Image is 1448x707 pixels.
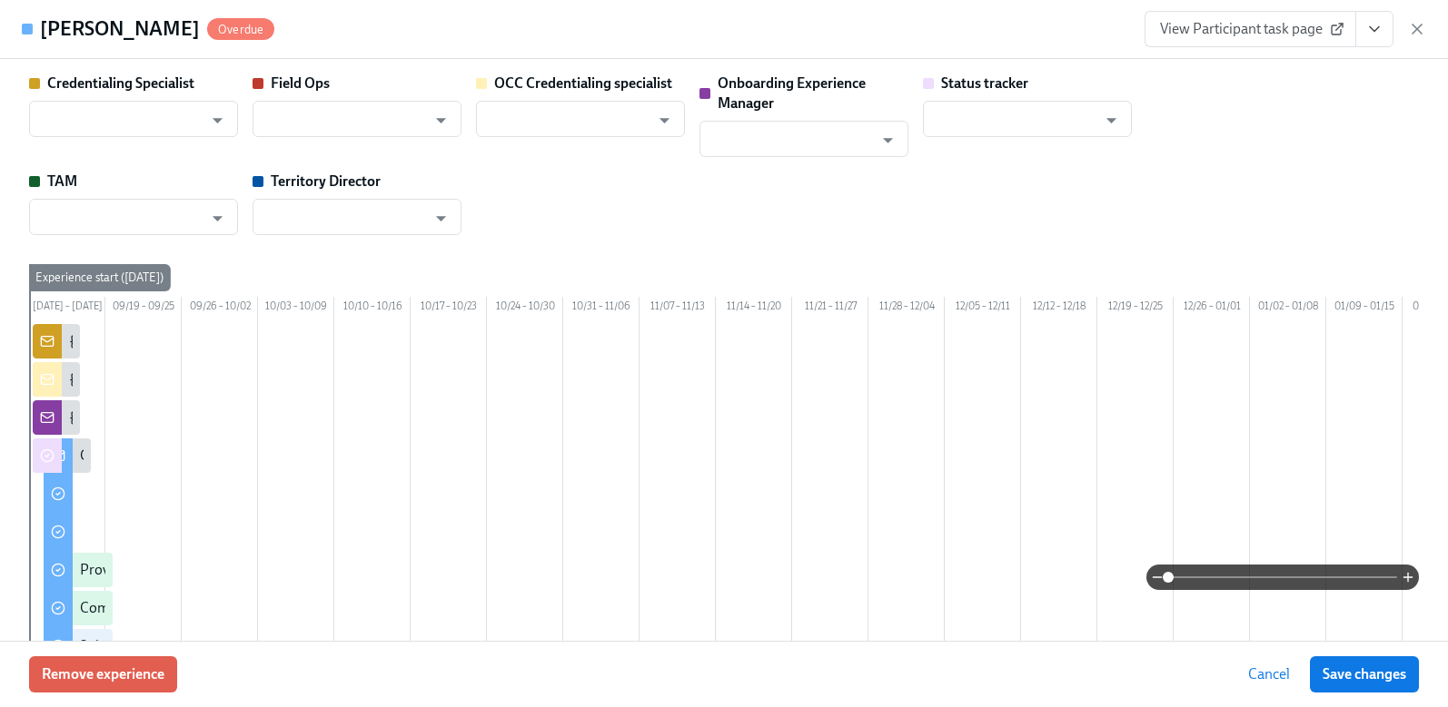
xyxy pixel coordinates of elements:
[792,297,868,320] div: 11/21 – 11/27
[47,74,194,92] strong: Credentialing Specialist
[1310,656,1419,692] button: Save changes
[80,598,511,618] div: Complete the malpractice insurance information and application form
[47,172,77,190] strong: TAM
[203,106,232,134] button: Open
[207,23,274,36] span: Overdue
[1174,297,1250,320] div: 12/26 – 01/01
[80,560,408,580] div: Provide key information for the credentialing process
[945,297,1021,320] div: 12/05 – 12/11
[494,74,672,92] strong: OCC Credentialing specialist
[182,297,258,320] div: 09/26 – 10/02
[1097,106,1126,134] button: Open
[1235,656,1303,692] button: Cancel
[411,297,487,320] div: 10/17 – 10/23
[1355,11,1393,47] button: View task page
[1250,297,1326,320] div: 01/02 – 01/08
[563,297,640,320] div: 10/31 – 11/06
[1021,297,1097,320] div: 12/12 – 12/18
[42,665,164,683] span: Remove experience
[650,106,679,134] button: Open
[29,297,105,320] div: [DATE] – [DATE]
[941,74,1028,92] strong: Status tracker
[1160,20,1341,38] span: View Participant task page
[427,204,455,232] button: Open
[874,126,902,154] button: Open
[487,297,563,320] div: 10/24 – 10/30
[1323,665,1406,683] span: Save changes
[29,656,177,692] button: Remove experience
[80,636,311,656] div: Submit your resume for credentialing
[69,408,498,427] div: {{ participant.fullName }} has been enrolled in the Dado Pre-boarding
[718,74,866,112] strong: Onboarding Experience Manager
[868,297,945,320] div: 11/28 – 12/04
[40,15,200,43] h4: [PERSON_NAME]
[203,204,232,232] button: Open
[1248,665,1290,683] span: Cancel
[69,331,498,351] div: {{ participant.fullName }} has been enrolled in the Dado Pre-boarding
[28,264,171,291] div: Experience start ([DATE])
[334,297,411,320] div: 10/10 – 10/16
[258,297,334,320] div: 10/03 – 10/09
[271,172,381,190] strong: Territory Director
[105,297,182,320] div: 09/19 – 09/25
[1326,297,1403,320] div: 01/09 – 01/15
[716,297,792,320] div: 11/14 – 11/20
[640,297,716,320] div: 11/07 – 11/13
[271,74,330,92] strong: Field Ops
[427,106,455,134] button: Open
[1097,297,1174,320] div: 12/19 – 12/25
[69,369,543,389] div: {{ participant.fullName }} has been enrolled in the state credentialing process
[80,446,332,466] div: Getting started at [GEOGRAPHIC_DATA]
[1145,11,1356,47] a: View Participant task page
